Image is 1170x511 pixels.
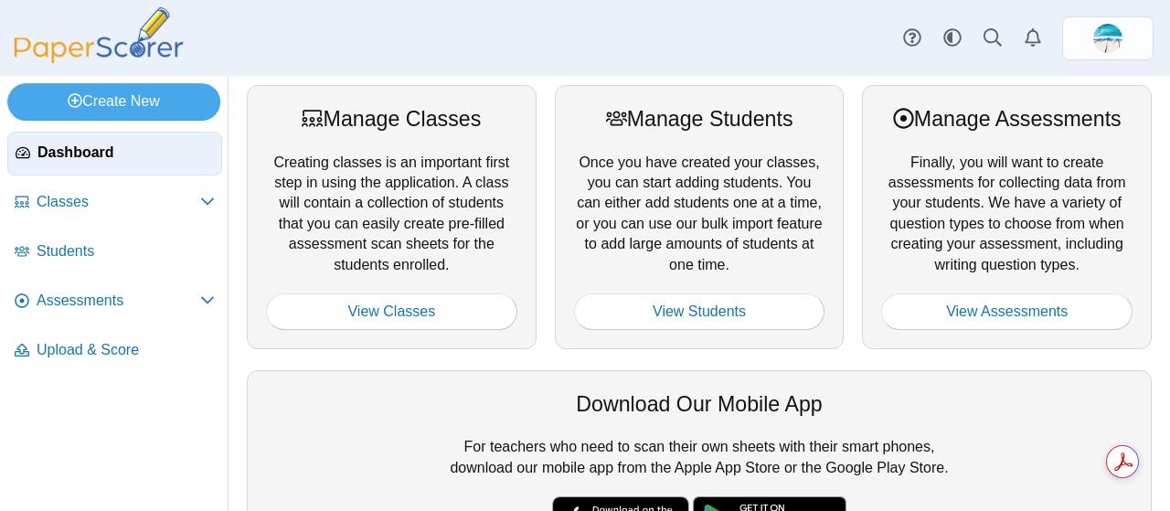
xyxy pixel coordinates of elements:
[7,181,222,225] a: Classes
[37,143,214,163] span: Dashboard
[37,241,215,261] span: Students
[1093,24,1122,53] img: ps.H1yuw66FtyTk4FxR
[266,104,517,133] div: Manage Classes
[881,104,1133,133] div: Manage Assessments
[7,329,222,373] a: Upload & Score
[37,192,200,212] span: Classes
[266,389,1133,419] div: Download Our Mobile App
[574,104,825,133] div: Manage Students
[7,50,190,66] a: PaperScorer
[1093,24,1122,53] span: Chrissy Greenberg
[247,85,537,349] div: Creating classes is an important first step in using the application. A class will contain a coll...
[7,280,222,324] a: Assessments
[37,340,215,360] span: Upload & Score
[574,293,825,330] a: View Students
[555,85,845,349] div: Once you have created your classes, you can start adding students. You can either add students on...
[7,7,190,63] img: PaperScorer
[1013,18,1053,59] a: Alerts
[862,85,1152,349] div: Finally, you will want to create assessments for collecting data from your students. We have a va...
[7,83,220,120] a: Create New
[7,132,222,176] a: Dashboard
[881,293,1133,330] a: View Assessments
[266,293,517,330] a: View Classes
[1062,16,1154,60] a: ps.H1yuw66FtyTk4FxR
[7,230,222,274] a: Students
[37,291,200,311] span: Assessments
